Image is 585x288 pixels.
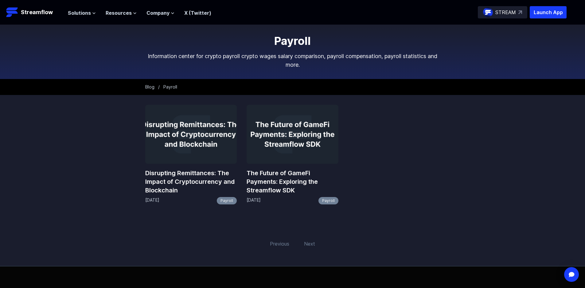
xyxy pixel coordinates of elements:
a: Payroll [217,197,237,204]
span: Previous [266,236,293,251]
button: Launch App [530,6,567,18]
span: Payroll [163,84,177,89]
img: Disrupting Remittances: The Impact of Cryptocurrency and Blockchain [145,105,237,164]
button: Solutions [68,9,96,17]
img: streamflow-logo-circle.png [483,7,493,17]
p: STREAM [495,9,516,16]
p: [DATE] [145,197,159,204]
img: The Future of GameFi Payments: Exploring the Streamflow SDK [247,105,338,164]
a: The Future of GameFi Payments: Exploring the Streamflow SDK [247,169,338,195]
button: Resources [106,9,137,17]
p: Streamflow [21,8,53,17]
a: Streamflow [6,6,62,18]
img: top-right-arrow.svg [518,10,522,14]
img: Streamflow Logo [6,6,18,18]
a: Disrupting Remittances: The Impact of Cryptocurrency and Blockchain [145,169,237,195]
p: [DATE] [247,197,261,204]
span: / [158,84,160,89]
span: Resources [106,9,132,17]
span: Company [146,9,170,17]
a: X (Twitter) [184,10,211,16]
span: Next [300,236,319,251]
button: Company [146,9,174,17]
a: Payroll [318,197,338,204]
a: STREAM [478,6,527,18]
span: Solutions [68,9,91,17]
a: Blog [145,84,154,89]
div: Open Intercom Messenger [564,267,579,282]
h1: Payroll [145,35,440,47]
p: Information center for crypto payroll crypto wages salary comparison, payroll compensation, payro... [145,52,440,69]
